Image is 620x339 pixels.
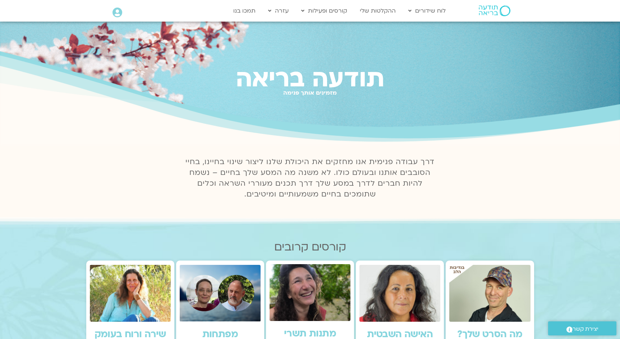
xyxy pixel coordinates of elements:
a: עזרה [265,4,292,18]
span: יצירת קשר [573,324,598,334]
p: דרך עבודה פנימית אנו מחזקים את היכולת שלנו ליצור שינוי בחיינו, בחיי הסובבים אותנו ובעולם כולו. לא... [182,157,439,200]
a: ההקלטות שלי [356,4,399,18]
a: תמכו בנו [230,4,259,18]
a: יצירת קשר [548,321,616,335]
img: תודעה בריאה [479,5,510,16]
h2: קורסים קרובים [86,241,534,253]
a: לוח שידורים [405,4,449,18]
a: קורסים ופעילות [298,4,351,18]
